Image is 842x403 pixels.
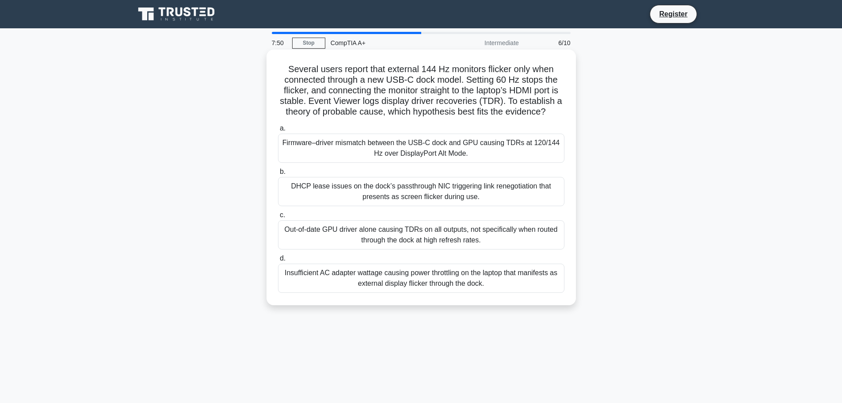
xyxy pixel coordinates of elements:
[278,220,564,249] div: Out-of-date GPU driver alone causing TDRs on all outputs, not specifically when routed through th...
[292,38,325,49] a: Stop
[654,8,693,19] a: Register
[278,177,564,206] div: DHCP lease issues on the dock’s passthrough NIC triggering link renegotiation that presents as sc...
[280,211,285,219] span: c.
[278,134,564,163] div: Firmware–driver mismatch between the USB-C dock and GPU causing TDRs at 120/144 Hz over DisplayPo...
[267,34,292,52] div: 7:50
[447,34,524,52] div: Intermediate
[280,254,286,262] span: d.
[325,34,447,52] div: CompTIA A+
[278,264,564,293] div: Insufficient AC adapter wattage causing power throttling on the laptop that manifests as external...
[280,168,286,175] span: b.
[280,124,286,132] span: a.
[524,34,576,52] div: 6/10
[277,64,565,118] h5: Several users report that external 144 Hz monitors flicker only when connected through a new USB-...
